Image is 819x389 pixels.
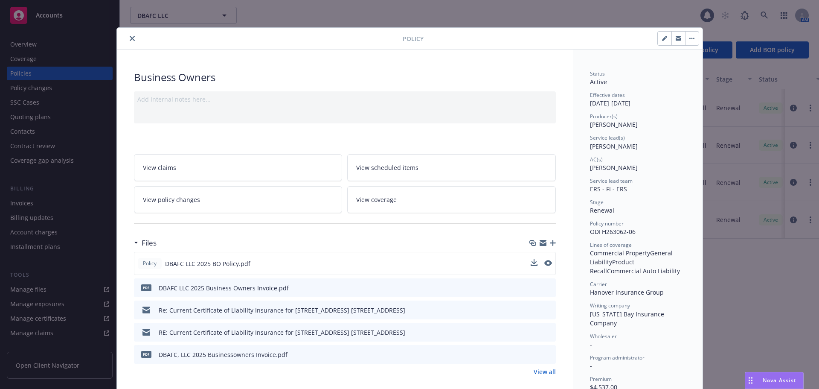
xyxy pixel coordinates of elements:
[590,354,645,361] span: Program administrator
[531,284,538,292] button: download file
[590,340,592,348] span: -
[356,163,418,172] span: View scheduled items
[590,199,604,206] span: Stage
[590,281,607,288] span: Carrier
[545,328,552,337] button: preview file
[141,351,151,357] span: pdf
[347,154,556,181] a: View scheduled items
[590,220,624,227] span: Policy number
[347,186,556,213] a: View coverage
[590,164,638,172] span: [PERSON_NAME]
[590,249,674,266] span: General Liability
[531,306,538,315] button: download file
[134,237,157,249] div: Files
[531,259,537,266] button: download file
[531,350,538,359] button: download file
[545,306,552,315] button: preview file
[590,78,607,86] span: Active
[590,142,638,150] span: [PERSON_NAME]
[590,362,592,370] span: -
[590,156,603,163] span: AC(s)
[544,259,552,268] button: preview file
[590,120,638,129] span: [PERSON_NAME]
[590,177,633,184] span: Service lead team
[590,70,605,77] span: Status
[590,288,664,296] span: Hanover Insurance Group
[590,241,632,249] span: Lines of coverage
[607,267,680,275] span: Commercial Auto Liability
[545,284,552,292] button: preview file
[159,350,288,359] div: DBAFC, LLC 2025 Businessowners Invoice.pdf
[590,91,685,108] div: [DATE] - [DATE]
[143,195,200,204] span: View policy changes
[142,237,157,249] h3: Files
[590,249,650,257] span: Commercial Property
[159,306,405,315] div: Re: Current Certificate of Liability Insurance for [STREET_ADDRESS] [STREET_ADDRESS]
[590,113,618,120] span: Producer(s)
[356,195,397,204] span: View coverage
[590,134,625,141] span: Service lead(s)
[143,163,176,172] span: View claims
[137,95,552,104] div: Add internal notes here...
[134,154,343,181] a: View claims
[745,372,804,389] button: Nova Assist
[141,260,158,267] span: Policy
[590,375,612,383] span: Premium
[403,34,424,43] span: Policy
[590,333,617,340] span: Wholesaler
[159,284,289,292] div: DBAFC LLC 2025 Business Owners Invoice.pdf
[590,258,636,275] span: Product Recall
[590,228,636,236] span: ODFH263062-06
[141,284,151,291] span: pdf
[165,259,250,268] span: DBAFC LLC 2025 BO Policy.pdf
[531,328,538,337] button: download file
[590,310,666,327] span: [US_STATE] Bay Insurance Company
[590,206,614,214] span: Renewal
[590,302,630,309] span: Writing company
[545,350,552,359] button: preview file
[745,372,756,389] div: Drag to move
[590,185,627,193] span: ERS - FI - ERS
[590,91,625,99] span: Effective dates
[534,367,556,376] a: View all
[134,186,343,213] a: View policy changes
[531,259,537,268] button: download file
[159,328,405,337] div: RE: Current Certificate of Liability Insurance for [STREET_ADDRESS] [STREET_ADDRESS]
[134,70,556,85] div: Business Owners
[127,33,137,44] button: close
[544,260,552,266] button: preview file
[763,377,796,384] span: Nova Assist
